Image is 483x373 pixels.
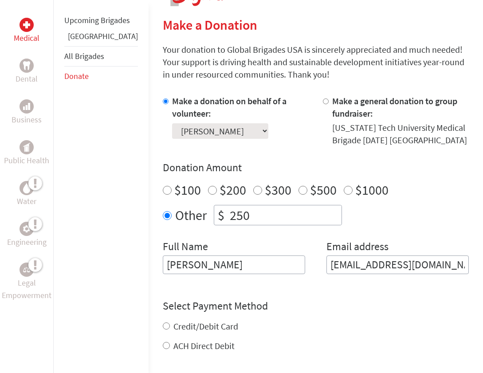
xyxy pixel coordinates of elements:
a: Donate [64,71,89,81]
li: All Brigades [64,46,138,67]
div: Public Health [20,140,34,154]
label: $500 [310,181,337,198]
a: WaterWater [17,181,36,208]
p: Water [17,195,36,208]
label: ACH Direct Debit [173,340,235,351]
img: Public Health [23,143,30,152]
li: Upcoming Brigades [64,11,138,30]
img: Water [23,183,30,193]
img: Business [23,103,30,110]
h4: Donation Amount [163,161,469,175]
label: Other [175,205,207,225]
label: $1000 [355,181,389,198]
p: Legal Empowerment [2,277,51,302]
div: [US_STATE] Tech University Medical Brigade [DATE] [GEOGRAPHIC_DATA] [332,122,469,146]
div: Business [20,99,34,114]
a: MedicalMedical [14,18,39,44]
input: Enter Amount [228,205,342,225]
label: Make a donation on behalf of a volunteer: [172,95,287,119]
label: Full Name [163,240,208,255]
p: Dental [16,73,38,85]
div: Engineering [20,222,34,236]
div: Medical [20,18,34,32]
p: Your donation to Global Brigades USA is sincerely appreciated and much needed! Your support is dr... [163,43,469,81]
label: $100 [174,181,201,198]
h2: Make a Donation [163,17,469,33]
label: Credit/Debit Card [173,321,238,332]
img: Engineering [23,225,30,232]
a: Upcoming Brigades [64,15,130,25]
label: Email address [326,240,389,255]
p: Business [12,114,42,126]
label: $200 [220,181,246,198]
a: Public HealthPublic Health [4,140,49,167]
label: Make a general donation to group fundraiser: [332,95,457,119]
div: $ [214,205,228,225]
img: Medical [23,21,30,28]
a: All Brigades [64,51,104,61]
li: Ghana [64,30,138,46]
p: Public Health [4,154,49,167]
a: [GEOGRAPHIC_DATA] [68,31,138,41]
a: Legal EmpowermentLegal Empowerment [2,263,51,302]
div: Water [20,181,34,195]
p: Engineering [7,236,47,248]
input: Your Email [326,255,469,274]
a: DentalDental [16,59,38,85]
a: BusinessBusiness [12,99,42,126]
li: Donate [64,67,138,86]
p: Medical [14,32,39,44]
img: Dental [23,61,30,70]
img: Legal Empowerment [23,267,30,272]
h4: Select Payment Method [163,299,469,313]
label: $300 [265,181,291,198]
input: Enter Full Name [163,255,305,274]
a: EngineeringEngineering [7,222,47,248]
div: Legal Empowerment [20,263,34,277]
div: Dental [20,59,34,73]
